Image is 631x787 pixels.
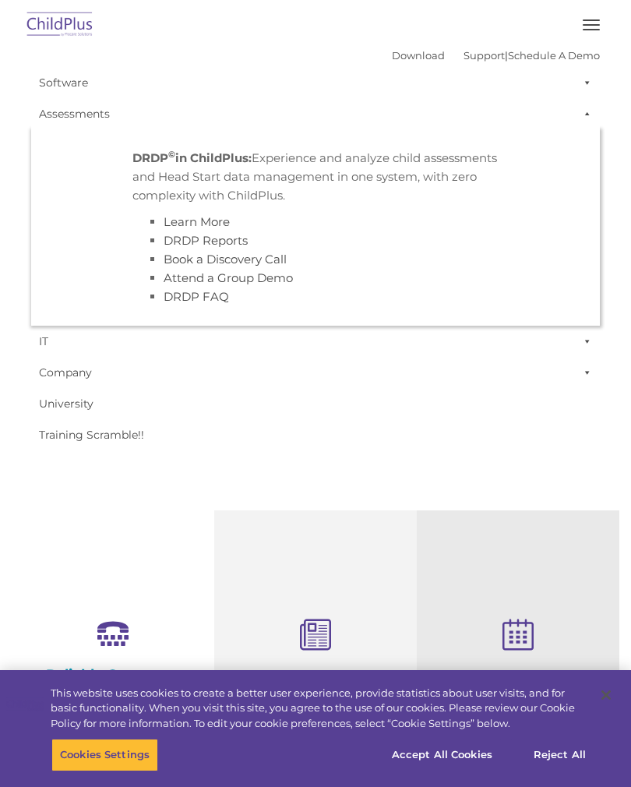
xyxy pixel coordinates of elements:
h4: Child Development Assessments in ChildPlus [226,669,405,720]
a: University [31,388,600,419]
a: Download [392,49,445,62]
img: ChildPlus by Procare Solutions [23,7,97,44]
button: Cookies Settings [51,739,158,771]
a: DRDP Reports [164,233,248,248]
p: Experience and analyze child assessments and Head Start data management in one system, with zero ... [132,149,499,205]
a: Training Scramble!! [31,419,600,450]
a: Book a Discovery Call [164,252,287,266]
button: Accept All Cookies [383,739,501,771]
button: Close [589,678,623,712]
div: This website uses cookies to create a better user experience, provide statistics about user visit... [51,686,587,732]
h4: Free Regional Meetings [428,669,608,686]
a: Software [31,67,600,98]
a: Learn More [164,214,230,229]
a: Attend a Group Demo [164,270,293,285]
a: Support [464,49,505,62]
a: DRDP FAQ [164,289,229,304]
a: Schedule A Demo [508,49,600,62]
a: Assessments [31,98,600,129]
strong: DRDP in ChildPlus: [132,150,252,165]
h4: Reliable Customer Support [23,666,203,701]
a: Company [31,357,600,388]
a: IT [31,326,600,357]
font: | [392,49,600,62]
sup: © [168,149,175,160]
button: Reject All [511,739,608,771]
